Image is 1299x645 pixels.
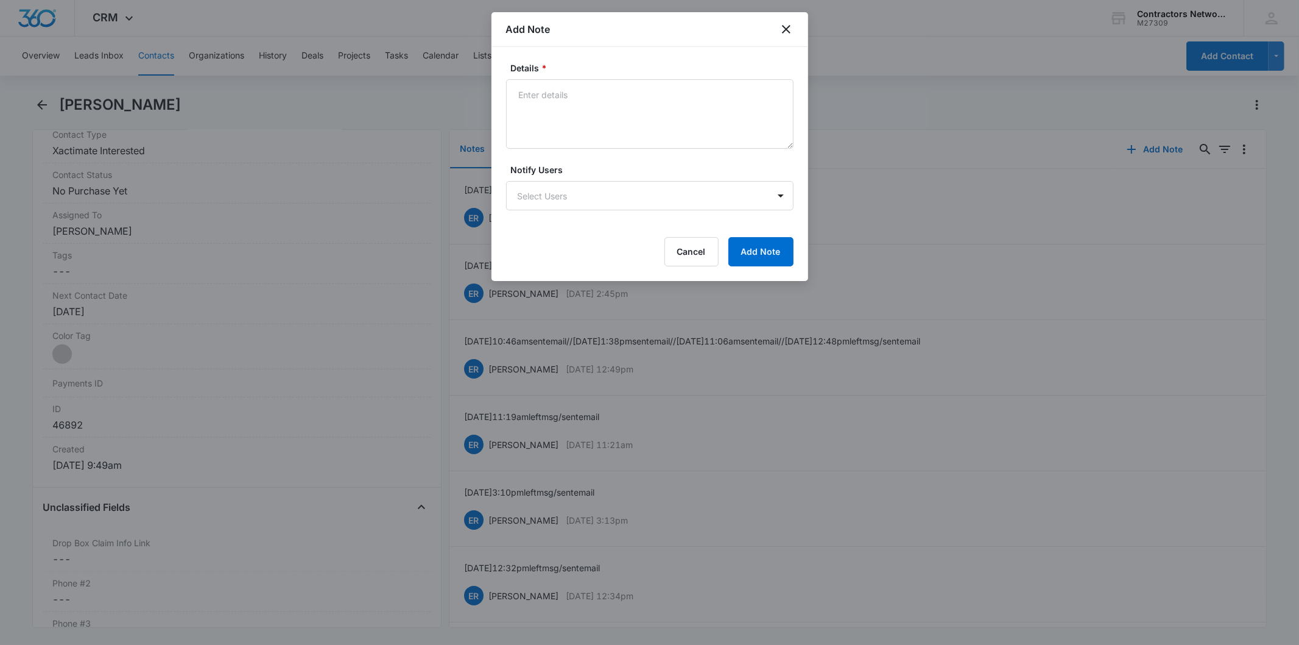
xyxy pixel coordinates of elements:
button: Add Note [728,237,794,266]
button: Cancel [664,237,719,266]
button: close [779,22,794,37]
label: Notify Users [511,163,798,176]
h1: Add Note [506,22,551,37]
label: Details [511,62,798,74]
